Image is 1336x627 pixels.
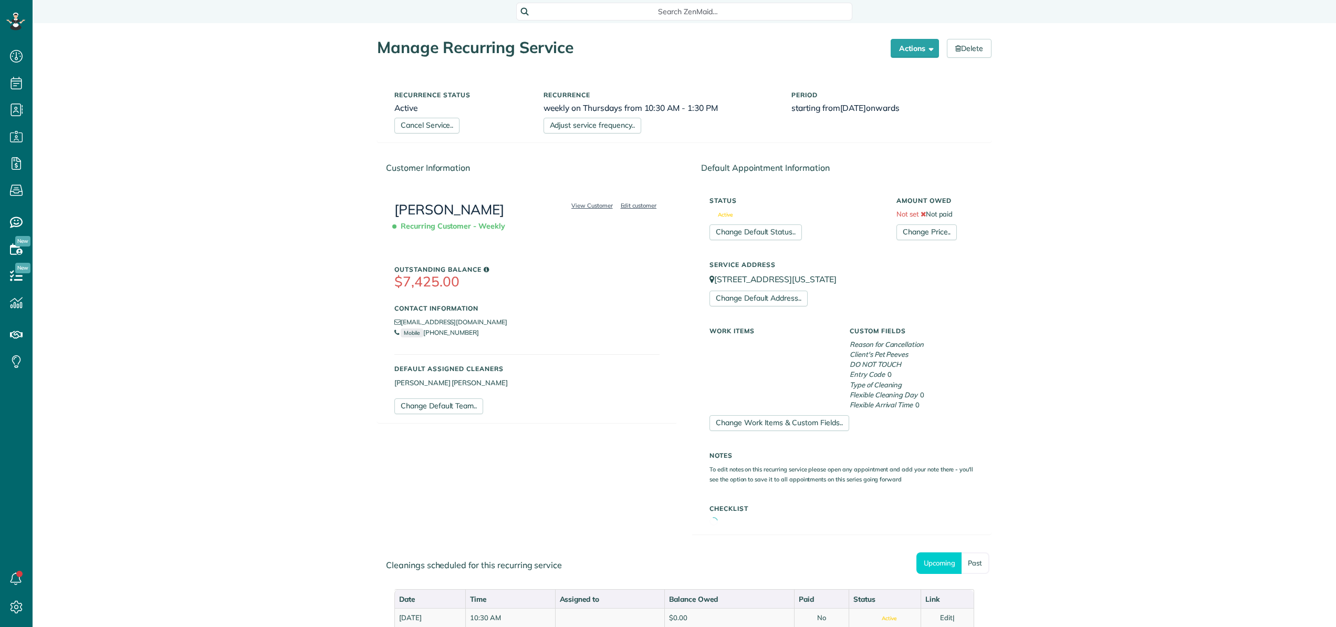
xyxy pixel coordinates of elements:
[799,594,844,604] div: Paid
[709,505,974,512] h5: Checklist
[920,390,924,399] span: 0
[921,608,974,627] td: |
[568,201,616,210] a: View Customer
[962,552,989,574] a: Past
[394,305,660,312] h5: Contact Information
[850,350,908,358] em: Client's Pet Peeves
[709,291,808,306] a: Change Default Address..
[850,340,924,348] em: Reason for Cancellation
[896,224,957,240] a: Change Price..
[693,153,991,182] div: Default Appointment Information
[618,201,660,210] a: Edit customer
[709,197,881,204] h5: Status
[544,118,641,133] a: Adjust service frequency..
[377,39,883,56] h1: Manage Recurring Service
[709,261,974,268] h5: Service Address
[791,91,974,98] h5: Period
[394,274,660,290] h3: $7,425.00
[394,317,660,327] li: [EMAIL_ADDRESS][DOMAIN_NAME]
[915,400,920,409] span: 0
[891,39,939,58] button: Actions
[794,608,848,627] td: No
[850,360,901,368] em: DO NOT TOUCH
[470,594,551,604] div: Time
[709,224,802,240] a: Change Default Status..
[399,594,461,604] div: Date
[709,212,733,218] span: Active
[916,552,962,574] a: Upcoming
[791,104,974,112] h6: starting from onwards
[394,104,528,112] h6: Active
[947,39,991,58] a: Delete
[873,616,896,621] span: Active
[889,192,982,240] div: Not paid
[394,398,483,414] a: Change Default Team..
[853,594,916,604] div: Status
[709,327,834,334] h5: Work Items
[709,415,849,431] a: Change Work Items & Custom Fields..
[394,365,660,372] h5: Default Assigned Cleaners
[940,613,953,622] a: Edit
[850,327,974,334] h5: Custom Fields
[394,328,479,336] a: Mobile[PHONE_NUMBER]
[394,217,509,235] span: Recurring Customer - Weekly
[378,551,991,580] div: Cleanings scheduled for this recurring service
[896,210,919,218] span: Not set
[896,197,974,204] h5: Amount Owed
[850,381,902,389] em: Type of Cleaning
[664,608,794,627] td: $0.00
[850,370,885,378] em: Entry Code
[888,370,892,378] span: 0
[394,118,460,133] a: Cancel Service..
[394,201,504,218] a: [PERSON_NAME]
[394,378,660,388] li: [PERSON_NAME] [PERSON_NAME]
[401,328,423,337] small: Mobile
[15,236,30,246] span: New
[394,266,660,273] h5: Outstanding Balance
[850,400,913,409] em: Flexible Arrival Time
[709,466,973,483] small: To edit notes on this recurring service please open any appointment and add your note there - you...
[544,91,776,98] h5: Recurrence
[465,608,555,627] td: 10:30 AM
[709,452,974,459] h5: Notes
[925,594,969,604] div: Link
[850,390,917,399] em: Flexible Cleaning Day
[378,153,676,182] div: Customer Information
[840,102,867,113] span: [DATE]
[709,273,974,285] p: [STREET_ADDRESS][US_STATE]
[394,91,528,98] h5: Recurrence status
[394,608,465,627] td: [DATE]
[15,263,30,273] span: New
[560,594,661,604] div: Assigned to
[669,594,790,604] div: Balance Owed
[544,104,776,112] h6: weekly on Thursdays from 10:30 AM - 1:30 PM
